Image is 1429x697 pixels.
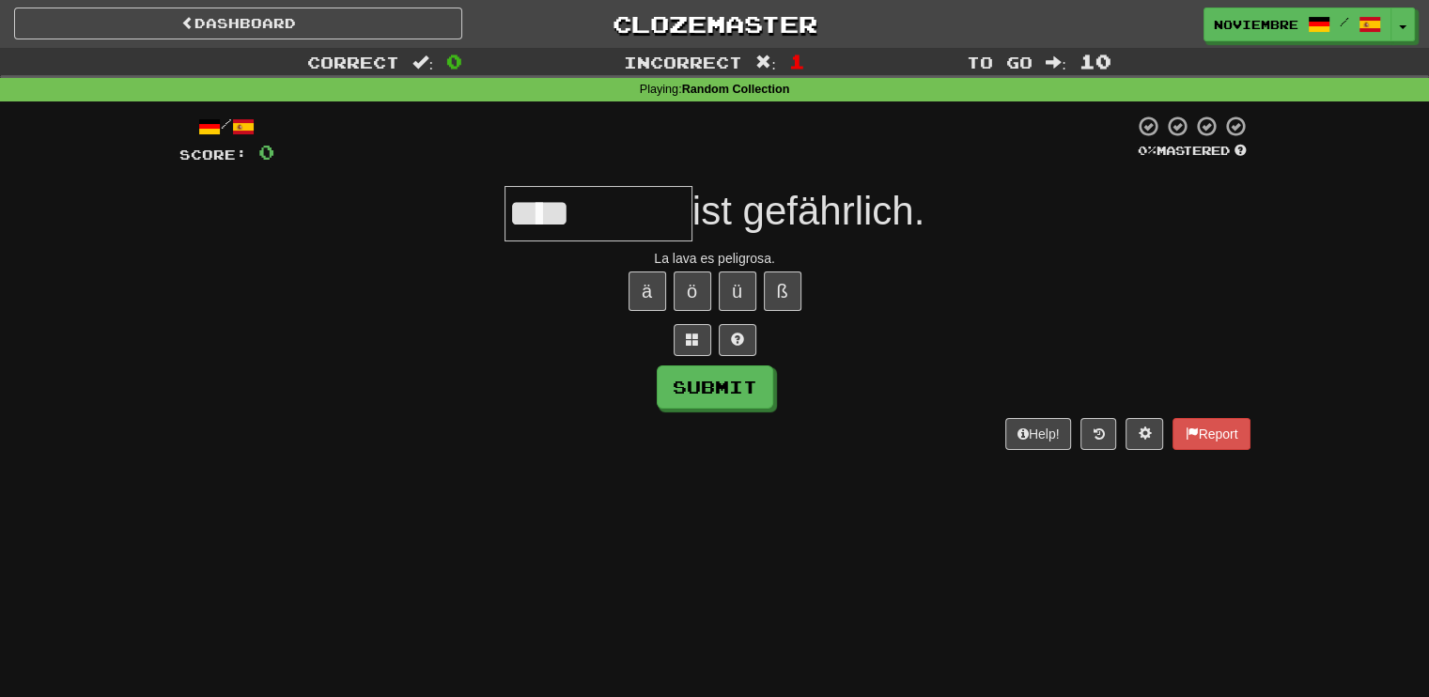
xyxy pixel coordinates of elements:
[1134,143,1250,160] div: Mastered
[1080,418,1116,450] button: Round history (alt+y)
[674,271,711,311] button: ö
[1138,143,1157,158] span: 0 %
[1214,16,1298,33] span: Noviembre
[1080,50,1111,72] span: 10
[967,53,1033,71] span: To go
[446,50,462,72] span: 0
[657,365,773,409] button: Submit
[1340,15,1349,28] span: /
[1046,54,1066,70] span: :
[755,54,776,70] span: :
[1005,418,1072,450] button: Help!
[629,271,666,311] button: ä
[490,8,939,40] a: Clozemaster
[682,83,790,96] strong: Random Collection
[719,324,756,356] button: Single letter hint - you only get 1 per sentence and score half the points! alt+h
[179,147,247,163] span: Score:
[719,271,756,311] button: ü
[179,115,274,138] div: /
[179,249,1250,268] div: La lava es peligrosa.
[764,271,801,311] button: ß
[692,189,924,233] span: ist gefährlich.
[412,54,433,70] span: :
[624,53,742,71] span: Incorrect
[1173,418,1250,450] button: Report
[1204,8,1391,41] a: Noviembre /
[789,50,805,72] span: 1
[674,324,711,356] button: Switch sentence to multiple choice alt+p
[258,140,274,163] span: 0
[307,53,399,71] span: Correct
[14,8,462,39] a: Dashboard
